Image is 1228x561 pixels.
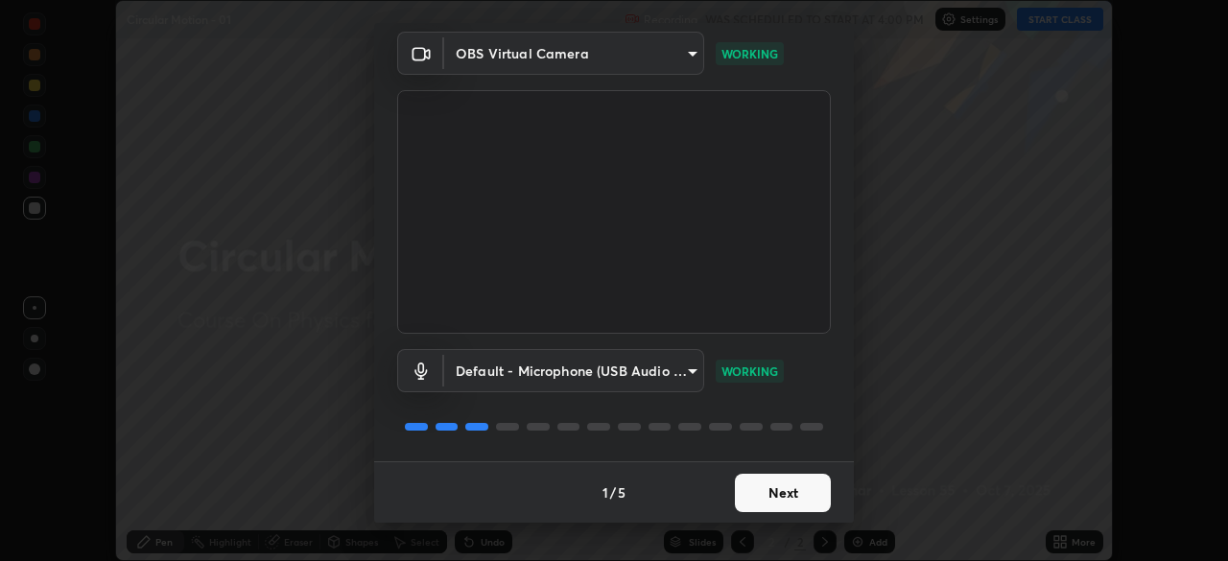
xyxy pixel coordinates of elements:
h4: / [610,482,616,503]
div: OBS Virtual Camera [444,349,704,392]
h4: 5 [618,482,626,503]
div: OBS Virtual Camera [444,32,704,75]
p: WORKING [721,362,778,380]
h4: 1 [602,482,608,503]
button: Next [735,474,831,512]
p: WORKING [721,45,778,62]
